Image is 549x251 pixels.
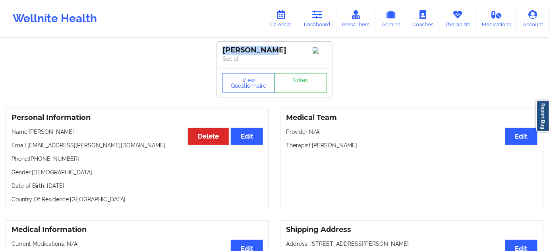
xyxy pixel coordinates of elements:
a: Medications [476,6,517,32]
p: Gender: [DEMOGRAPHIC_DATA] [12,168,263,176]
a: Calendar [264,6,298,32]
p: Address: [STREET_ADDRESS][PERSON_NAME] [286,240,537,248]
a: Report Bug [536,100,549,132]
h3: Personal Information [12,113,263,122]
div: [PERSON_NAME] [222,46,327,55]
p: Country Of Residence: [GEOGRAPHIC_DATA] [12,195,263,203]
p: Email: [EMAIL_ADDRESS][PERSON_NAME][DOMAIN_NAME] [12,141,263,149]
p: Phone: [PHONE_NUMBER] [12,155,263,163]
button: Edit [505,128,537,145]
a: Prescribers [336,6,376,32]
p: Name: [PERSON_NAME] [12,128,263,136]
h3: Medical Information [12,225,263,234]
a: Notes [274,73,327,93]
a: Coaches [406,6,439,32]
p: Therapist: [PERSON_NAME] [286,141,537,149]
p: Current Medications: N/A [12,240,263,248]
button: View Questionnaire [222,73,275,93]
h3: Shipping Address [286,225,537,234]
h3: Medical Team [286,113,537,122]
a: Admins [375,6,406,32]
img: Image%2Fplaceholer-image.png [313,47,327,54]
p: Provider: N/A [286,128,537,136]
button: Delete [188,128,229,145]
button: Edit [231,128,263,145]
a: Dashboard [298,6,336,32]
a: Account [517,6,549,32]
p: Social [222,55,327,63]
p: Date of Birth: [DATE] [12,182,263,190]
a: Therapists [439,6,476,32]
